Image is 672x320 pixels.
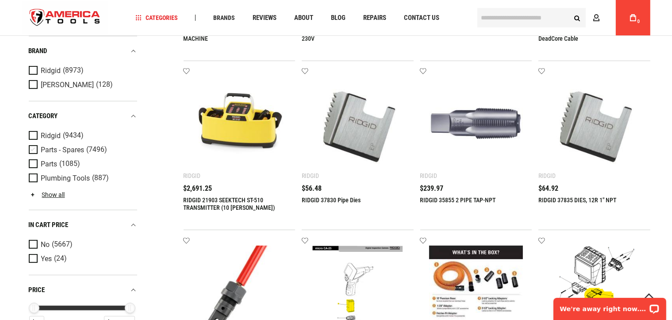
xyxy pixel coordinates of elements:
[302,27,399,42] a: RIDGID 42503 BRUSH, SET W/HOLDERS 230V
[547,77,641,171] img: RIDGID 37835 DIES, 12R 1
[302,185,322,192] span: $56.48
[363,15,386,21] span: Repairs
[22,1,108,35] a: store logo
[213,15,235,21] span: Brands
[548,292,672,320] iframe: LiveChat chat widget
[92,174,109,182] span: (887)
[29,66,135,75] a: Ridgid (8973)
[429,77,523,171] img: RIDGID 35855 2 PIPE TAP-NPT
[22,1,108,35] img: America Tools
[29,45,137,57] div: Brand
[29,80,135,89] a: [PERSON_NAME] (128)
[96,81,113,89] span: (128)
[538,185,558,192] span: $64.92
[420,172,438,179] div: Ridgid
[87,146,108,154] span: (7496)
[400,12,443,24] a: Contact Us
[420,197,496,204] a: RIDGID 35855 2 PIPE TAP-NPT
[29,145,135,154] a: Parts - Spares (7496)
[41,160,58,168] span: Parts
[192,77,287,171] img: RIDGID 21903 SEEKTECH ST-510 TRANSMITTER (10 WATTS)
[184,172,201,179] div: Ridgid
[29,284,137,296] div: price
[404,15,439,21] span: Contact Us
[184,27,295,42] a: RIDGID 26092 1/4" - 4" NPT [PERSON_NAME] MACHINE
[29,159,135,169] a: Parts (1085)
[29,239,135,249] a: No (5667)
[41,131,61,139] span: Ridgid
[569,9,586,26] button: Search
[302,197,361,204] a: RIDGID 37830 Pipe Dies
[29,191,65,198] a: Show all
[29,254,135,263] a: Yes (24)
[253,15,276,21] span: Reviews
[41,254,52,262] span: Yes
[41,174,90,182] span: Plumbing Tools
[41,81,94,89] span: [PERSON_NAME]
[29,219,137,231] div: In cart price
[41,146,84,154] span: Parts - Spares
[41,66,61,74] span: Ridgid
[29,131,135,140] a: Ridgid (9434)
[63,132,84,139] span: (9434)
[184,197,276,211] a: RIDGID 21903 SEEKTECH ST-510 TRANSMITTER (10 [PERSON_NAME])
[538,27,626,42] a: RIDGID 76328 5/16" X 70' FlexShaft DeadCore Cable
[41,240,50,248] span: No
[52,241,73,248] span: (5667)
[290,12,317,24] a: About
[209,12,239,24] a: Brands
[420,185,444,192] span: $239.97
[637,19,640,24] span: 0
[54,255,67,262] span: (24)
[249,12,280,24] a: Reviews
[331,15,346,21] span: Blog
[538,197,616,204] a: RIDGID 37835 DIES, 12R 1" NPT
[131,12,182,24] a: Categories
[60,160,81,168] span: (1085)
[184,185,212,192] span: $2,691.25
[63,67,84,74] span: (8973)
[29,173,135,183] a: Plumbing Tools (887)
[327,12,349,24] a: Blog
[538,172,556,179] div: Ridgid
[311,77,405,171] img: RIDGID 37830 Pipe Dies
[359,12,390,24] a: Repairs
[302,172,319,179] div: Ridgid
[294,15,313,21] span: About
[135,15,178,21] span: Categories
[29,110,137,122] div: category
